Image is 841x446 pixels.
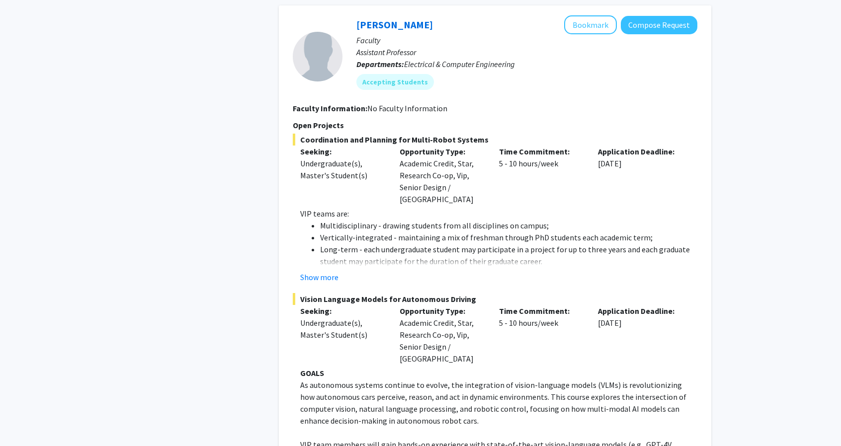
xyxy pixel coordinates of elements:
button: Compose Request to Lifeng Zhou [621,16,697,34]
p: Open Projects [293,119,697,131]
div: Undergraduate(s), Master's Student(s) [300,157,385,181]
p: Time Commitment: [499,146,584,157]
p: Assistant Professor [356,46,697,58]
strong: GOALS [300,368,324,378]
b: Departments: [356,59,404,69]
div: [DATE] [590,305,690,365]
p: Application Deadline: [598,305,682,317]
span: Vision Language Models for Autonomous Driving [293,293,697,305]
span: Electrical & Computer Engineering [404,59,515,69]
button: Show more [300,271,338,283]
p: As autonomous systems continue to evolve, the integration of vision-language models (VLMs) is rev... [300,379,697,427]
li: Long-term - each undergraduate student may participate in a project for up to three years and eac... [320,243,697,267]
p: Seeking: [300,146,385,157]
div: [DATE] [590,146,690,205]
span: No Faculty Information [367,103,447,113]
div: Undergraduate(s), Master's Student(s) [300,317,385,341]
li: Multidisciplinary - drawing students from all disciplines on campus; [320,220,697,231]
p: Application Deadline: [598,146,682,157]
p: Opportunity Type: [400,305,484,317]
mat-chip: Accepting Students [356,74,434,90]
a: [PERSON_NAME] [356,18,433,31]
p: Time Commitment: [499,305,584,317]
div: 5 - 10 hours/week [492,305,591,365]
p: Faculty [356,34,697,46]
p: Opportunity Type: [400,146,484,157]
b: Faculty Information: [293,103,367,113]
p: Seeking: [300,305,385,317]
li: Vertically-integrated - maintaining a mix of freshman through PhD students each academic term; [320,231,697,243]
span: Coordination and Planning for Multi-Robot Systems [293,134,697,146]
div: Academic Credit, Star, Research Co-op, Vip, Senior Design / [GEOGRAPHIC_DATA] [392,305,492,365]
p: VIP teams are: [300,208,697,220]
div: 5 - 10 hours/week [492,146,591,205]
button: Add Lifeng Zhou to Bookmarks [564,15,617,34]
iframe: Chat [7,401,42,439]
div: Academic Credit, Star, Research Co-op, Vip, Senior Design / [GEOGRAPHIC_DATA] [392,146,492,205]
